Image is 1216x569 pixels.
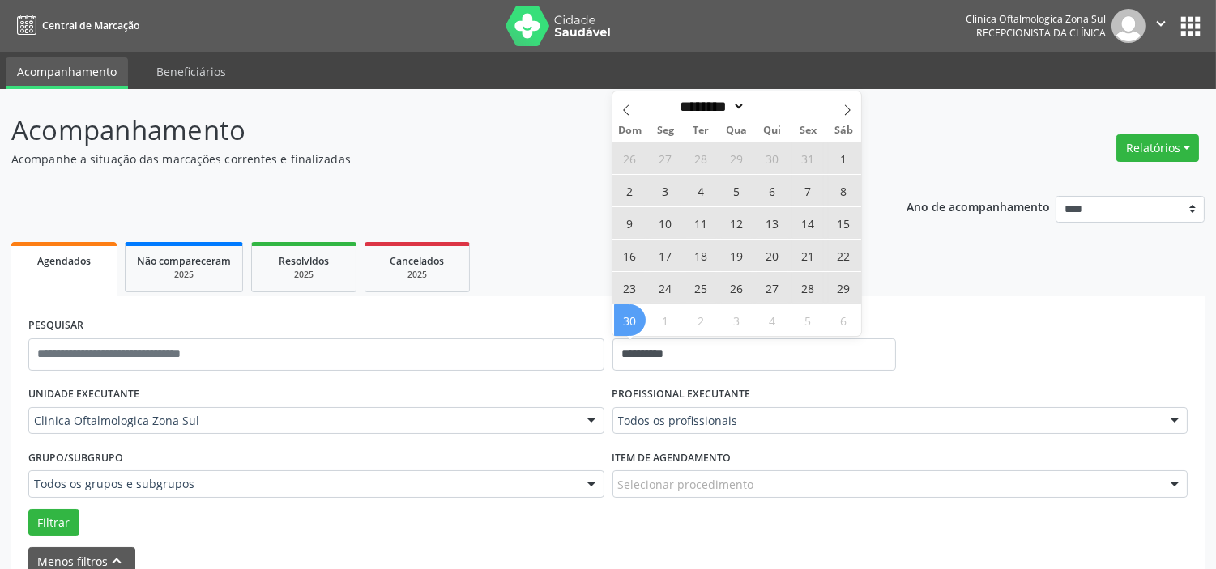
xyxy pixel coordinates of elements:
[721,304,753,336] span: Dezembro 3, 2025
[719,125,755,136] span: Qua
[976,26,1106,40] span: Recepcionista da clínica
[648,125,684,136] span: Seg
[137,269,231,281] div: 2025
[792,175,824,206] span: Novembro 7, 2025
[28,445,123,470] label: Grupo/Subgrupo
[1152,15,1170,32] i: 
[745,98,799,115] input: Year
[721,142,753,174] span: Outubro 29, 2025
[757,142,788,174] span: Outubro 30, 2025
[966,12,1106,26] div: Clinica Oftalmologica Zona Sul
[684,125,719,136] span: Ter
[792,304,824,336] span: Dezembro 5, 2025
[42,19,139,32] span: Central de Marcação
[650,175,681,206] span: Novembro 3, 2025
[675,98,746,115] select: Month
[650,142,681,174] span: Outubro 27, 2025
[721,240,753,271] span: Novembro 19, 2025
[792,142,824,174] span: Outubro 31, 2025
[137,254,231,268] span: Não compareceram
[614,142,646,174] span: Outubro 26, 2025
[685,240,717,271] span: Novembro 18, 2025
[37,254,91,268] span: Agendados
[721,207,753,239] span: Novembro 12, 2025
[614,207,646,239] span: Novembro 9, 2025
[721,175,753,206] span: Novembro 5, 2025
[614,175,646,206] span: Novembro 2, 2025
[650,207,681,239] span: Novembro 10, 2025
[612,382,751,407] label: PROFISSIONAL EXECUTANTE
[757,175,788,206] span: Novembro 6, 2025
[828,175,860,206] span: Novembro 8, 2025
[828,272,860,304] span: Novembro 29, 2025
[1116,134,1199,162] button: Relatórios
[145,57,237,86] a: Beneficiários
[907,196,1050,216] p: Ano de acompanhamento
[28,382,139,407] label: UNIDADE EXECUTANTE
[618,476,754,493] span: Selecionar procedimento
[618,413,1155,429] span: Todos os profissionais
[614,304,646,336] span: Novembro 30, 2025
[650,304,681,336] span: Dezembro 1, 2025
[685,175,717,206] span: Novembro 4, 2025
[685,304,717,336] span: Dezembro 2, 2025
[650,272,681,304] span: Novembro 24, 2025
[34,476,571,492] span: Todos os grupos e subgrupos
[377,269,458,281] div: 2025
[279,254,329,268] span: Resolvidos
[685,142,717,174] span: Outubro 28, 2025
[650,240,681,271] span: Novembro 17, 2025
[792,272,824,304] span: Novembro 28, 2025
[6,57,128,89] a: Acompanhamento
[757,240,788,271] span: Novembro 20, 2025
[828,142,860,174] span: Novembro 1, 2025
[826,125,861,136] span: Sáb
[828,207,860,239] span: Novembro 15, 2025
[612,445,732,470] label: Item de agendamento
[1111,9,1146,43] img: img
[28,313,83,338] label: PESQUISAR
[792,207,824,239] span: Novembro 14, 2025
[28,509,79,537] button: Filtrar
[614,240,646,271] span: Novembro 16, 2025
[612,125,648,136] span: Dom
[792,240,824,271] span: Novembro 21, 2025
[828,240,860,271] span: Novembro 22, 2025
[11,151,847,168] p: Acompanhe a situação das marcações correntes e finalizadas
[754,125,790,136] span: Qui
[790,125,826,136] span: Sex
[11,110,847,151] p: Acompanhamento
[721,272,753,304] span: Novembro 26, 2025
[685,207,717,239] span: Novembro 11, 2025
[11,12,139,39] a: Central de Marcação
[757,207,788,239] span: Novembro 13, 2025
[757,304,788,336] span: Dezembro 4, 2025
[263,269,344,281] div: 2025
[34,413,571,429] span: Clinica Oftalmologica Zona Sul
[390,254,445,268] span: Cancelados
[685,272,717,304] span: Novembro 25, 2025
[1146,9,1176,43] button: 
[757,272,788,304] span: Novembro 27, 2025
[828,304,860,336] span: Dezembro 6, 2025
[614,272,646,304] span: Novembro 23, 2025
[1176,12,1205,40] button: apps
